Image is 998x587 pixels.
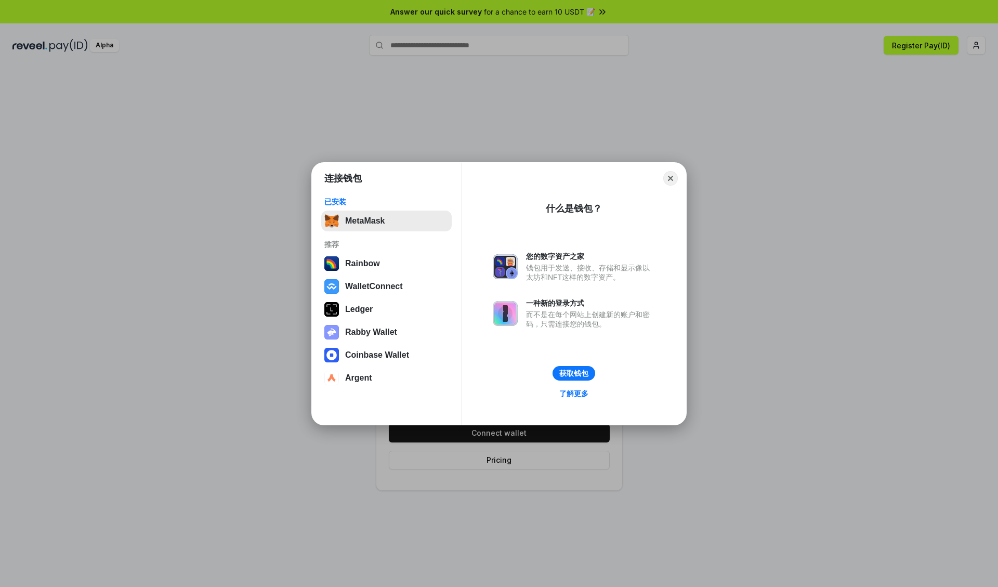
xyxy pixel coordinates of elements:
[324,348,339,362] img: svg+xml,%3Csvg%20width%3D%2228%22%20height%3D%2228%22%20viewBox%3D%220%200%2028%2028%22%20fill%3D...
[559,369,588,378] div: 获取钱包
[559,389,588,398] div: 了解更多
[546,202,602,215] div: 什么是钱包？
[663,171,678,186] button: Close
[526,298,655,308] div: 一种新的登录方式
[345,259,380,268] div: Rainbow
[324,325,339,340] img: svg+xml,%3Csvg%20xmlns%3D%22http%3A%2F%2Fwww.w3.org%2F2000%2Fsvg%22%20fill%3D%22none%22%20viewBox...
[345,328,397,337] div: Rabby Wallet
[324,240,449,249] div: 推荐
[321,322,452,343] button: Rabby Wallet
[324,197,449,206] div: 已安装
[345,216,385,226] div: MetaMask
[345,282,403,291] div: WalletConnect
[553,366,595,381] button: 获取钱包
[324,256,339,271] img: svg+xml,%3Csvg%20width%3D%22120%22%20height%3D%22120%22%20viewBox%3D%220%200%20120%20120%22%20fil...
[321,253,452,274] button: Rainbow
[493,301,518,326] img: svg+xml,%3Csvg%20xmlns%3D%22http%3A%2F%2Fwww.w3.org%2F2000%2Fsvg%22%20fill%3D%22none%22%20viewBox...
[345,305,373,314] div: Ledger
[553,387,595,400] a: 了解更多
[321,345,452,366] button: Coinbase Wallet
[526,252,655,261] div: 您的数字资产之家
[345,350,409,360] div: Coinbase Wallet
[324,302,339,317] img: svg+xml,%3Csvg%20xmlns%3D%22http%3A%2F%2Fwww.w3.org%2F2000%2Fsvg%22%20width%3D%2228%22%20height%3...
[324,214,339,228] img: svg+xml,%3Csvg%20fill%3D%22none%22%20height%3D%2233%22%20viewBox%3D%220%200%2035%2033%22%20width%...
[526,263,655,282] div: 钱包用于发送、接收、存储和显示像以太坊和NFT这样的数字资产。
[321,368,452,388] button: Argent
[321,211,452,231] button: MetaMask
[321,299,452,320] button: Ledger
[324,371,339,385] img: svg+xml,%3Csvg%20width%3D%2228%22%20height%3D%2228%22%20viewBox%3D%220%200%2028%2028%22%20fill%3D...
[526,310,655,329] div: 而不是在每个网站上创建新的账户和密码，只需连接您的钱包。
[324,279,339,294] img: svg+xml,%3Csvg%20width%3D%2228%22%20height%3D%2228%22%20viewBox%3D%220%200%2028%2028%22%20fill%3D...
[345,373,372,383] div: Argent
[321,276,452,297] button: WalletConnect
[493,254,518,279] img: svg+xml,%3Csvg%20xmlns%3D%22http%3A%2F%2Fwww.w3.org%2F2000%2Fsvg%22%20fill%3D%22none%22%20viewBox...
[324,172,362,185] h1: 连接钱包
